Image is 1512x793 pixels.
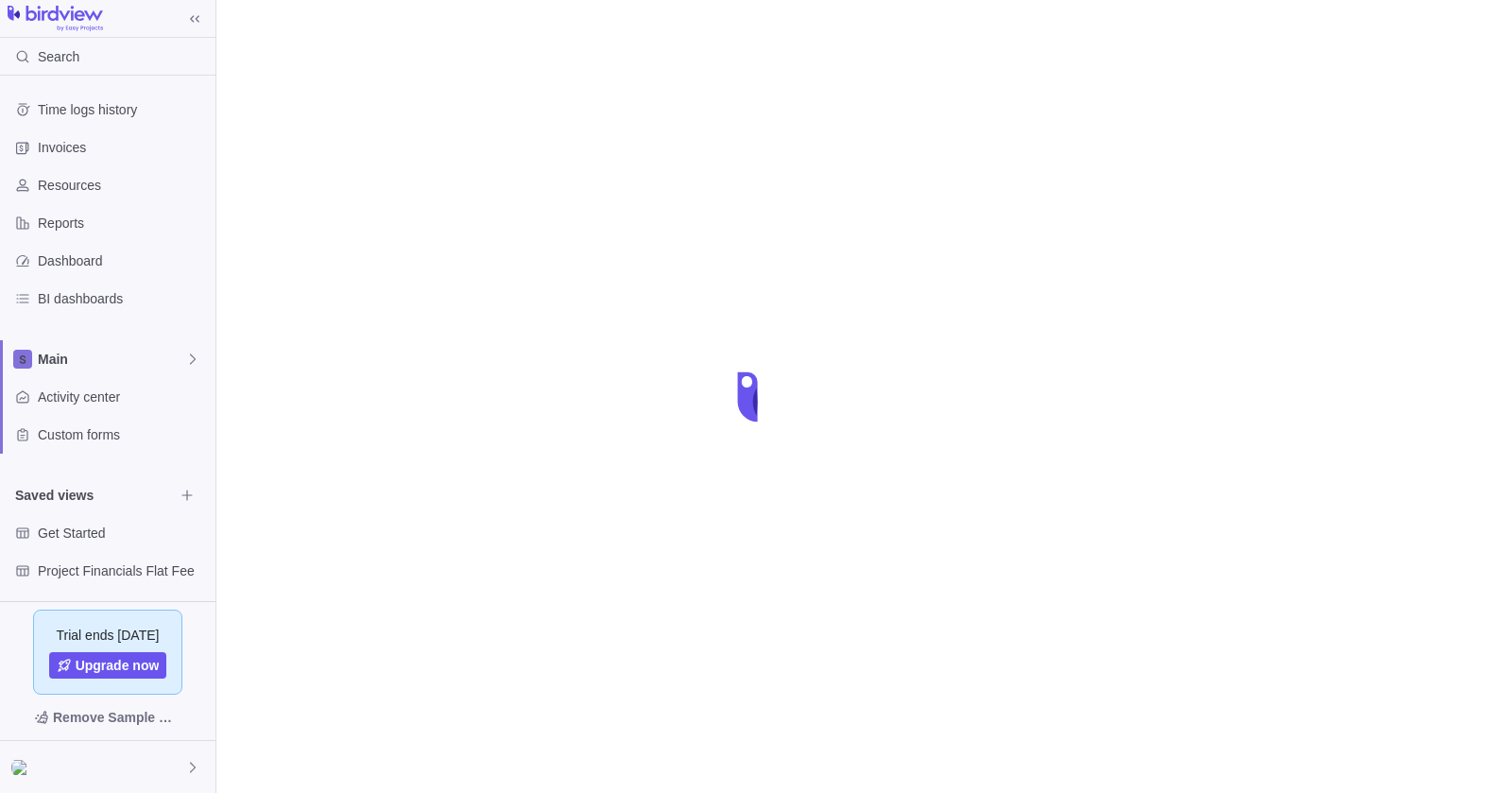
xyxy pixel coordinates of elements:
a: Upgrade now [49,652,167,679]
span: Remove Sample Data [53,706,181,729]
span: Get Started [38,524,208,543]
div: Shaemus Mullaney [11,756,34,779]
span: Upgrade now [76,656,160,675]
div: loading [718,359,794,435]
span: Time logs history [38,100,208,119]
img: logo [8,6,103,32]
span: Project Financials Flat Fee [38,561,208,580]
span: Invoices [38,138,208,157]
span: Main [38,350,185,369]
span: Dashboard [38,251,208,270]
span: Resources [38,176,208,195]
span: Search [38,47,79,66]
span: Trial ends [DATE] [57,626,160,645]
span: Remove Sample Data [15,702,200,733]
span: Project Financials T&M [38,599,208,618]
span: Activity center [38,388,208,406]
span: Reports [38,214,208,233]
img: Show [11,760,34,775]
span: Browse views [174,482,200,509]
span: Custom forms [38,425,208,444]
span: BI dashboards [38,289,208,308]
span: Saved views [15,486,174,505]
